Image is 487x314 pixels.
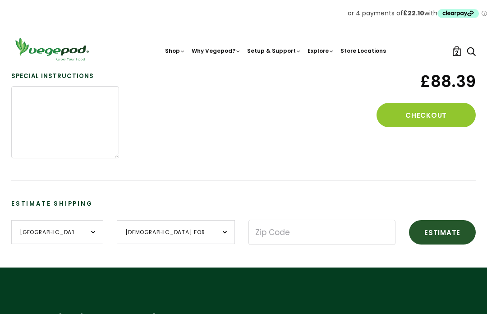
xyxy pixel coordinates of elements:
[248,220,395,245] input: Zip Code
[11,221,103,245] select: Country
[377,103,476,128] button: Checkout
[368,72,476,92] span: £88.39
[467,47,476,57] a: Search
[117,221,235,245] select: Province
[409,221,476,245] button: Estimate
[11,36,92,62] img: Vegepod
[11,200,476,209] h3: Estimate Shipping
[452,46,462,56] a: 2
[192,47,241,55] a: Why Vegepod?
[340,47,386,55] a: Store Locations
[247,47,301,55] a: Setup & Support
[11,72,119,81] label: Special instructions
[455,48,459,57] span: 2
[308,47,334,55] a: Explore
[165,47,185,55] a: Shop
